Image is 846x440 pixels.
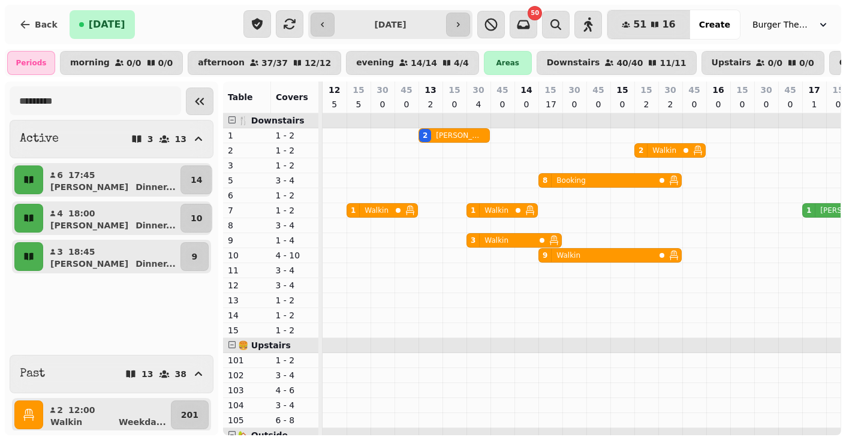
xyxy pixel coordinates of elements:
p: 17 [546,98,555,110]
p: 14 [520,84,532,96]
div: Areas [484,51,532,75]
p: 4 [474,98,483,110]
p: 0 / 0 [767,59,782,67]
p: Walkin [556,251,580,260]
p: 18:00 [68,207,95,219]
button: Create [690,10,740,39]
button: 201 [171,400,209,429]
p: 17 [808,84,820,96]
p: 45 [592,84,604,96]
p: 3 [56,246,64,258]
p: 0 [450,98,459,110]
button: Past1338 [10,355,213,393]
p: Dinner ... [136,258,176,270]
p: 13 [228,294,266,306]
p: 1 - 2 [276,354,314,366]
p: 0 / 0 [158,59,173,67]
span: Burger Theory [752,19,812,31]
p: 2 [56,404,64,416]
button: evening14/144/4 [346,51,479,75]
p: 0 [618,98,627,110]
p: 0 [713,98,723,110]
p: 45 [688,84,700,96]
p: Downstairs [547,58,600,68]
p: 5 [228,174,266,186]
p: 3 [147,135,153,143]
p: 9 [192,251,198,263]
p: 1 - 4 [276,234,314,246]
span: 50 [531,10,539,16]
p: morning [70,58,110,68]
p: 2 [228,144,266,156]
p: 105 [228,414,266,426]
button: afternoon37/3712/12 [188,51,341,75]
button: 14 [180,165,212,194]
p: 14 [191,174,202,186]
p: 6 [228,189,266,201]
span: Covers [276,92,308,102]
span: Create [699,20,730,29]
p: 15 [448,84,460,96]
p: 0 [761,98,771,110]
p: 0 [498,98,507,110]
p: Walkin [652,146,676,155]
p: Dinner ... [136,219,176,231]
span: 16 [662,20,675,29]
p: 0 [690,98,699,110]
p: 8 [228,219,266,231]
p: 3 - 4 [276,264,314,276]
p: Weekda ... [119,416,166,428]
span: Table [228,92,253,102]
p: 11 / 11 [660,59,686,67]
p: afternoon [198,58,245,68]
p: 30 [377,84,388,96]
p: 0 [402,98,411,110]
p: 15 [832,84,844,96]
p: 0 [737,98,747,110]
p: 3 [228,159,266,171]
div: 2 [423,131,427,140]
p: 15 [616,84,628,96]
span: Back [35,20,58,29]
p: 102 [228,369,266,381]
p: 3 - 4 [276,174,314,186]
p: 12 / 12 [305,59,331,67]
p: 201 [181,409,198,421]
p: 3 - 4 [276,399,314,411]
p: 37 / 37 [261,59,288,67]
button: Upstairs0/00/0 [702,51,824,75]
button: Collapse sidebar [186,88,213,115]
p: 4 [56,207,64,219]
span: 51 [633,20,646,29]
div: 1 [471,206,475,215]
p: 0 [522,98,531,110]
p: 101 [228,354,266,366]
p: 9 [228,234,266,246]
p: Walkin [365,206,389,215]
button: 318:45[PERSON_NAME]Dinner... [46,242,178,271]
p: 3 - 4 [276,369,314,381]
p: 1 - 2 [276,294,314,306]
p: 13 [424,84,436,96]
p: 18:45 [68,246,95,258]
p: Dinner ... [136,181,176,193]
p: 30 [568,84,580,96]
p: [PERSON_NAME] [50,219,128,231]
p: Booking [556,176,585,185]
p: 2 [642,98,651,110]
h2: Active [20,131,59,147]
p: 10 [228,249,266,261]
button: Downstairs40/4011/11 [537,51,697,75]
button: Back [10,10,67,39]
p: 30 [472,84,484,96]
p: 1 - 2 [276,189,314,201]
p: 17:45 [68,169,95,181]
button: [DATE] [70,10,135,39]
p: 14 / 14 [411,59,437,67]
p: 45 [496,84,508,96]
p: Upstairs [712,58,751,68]
p: 16 [712,84,724,96]
p: 15 [228,324,266,336]
button: Burger Theory [745,14,836,35]
p: Walkin [484,236,508,245]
